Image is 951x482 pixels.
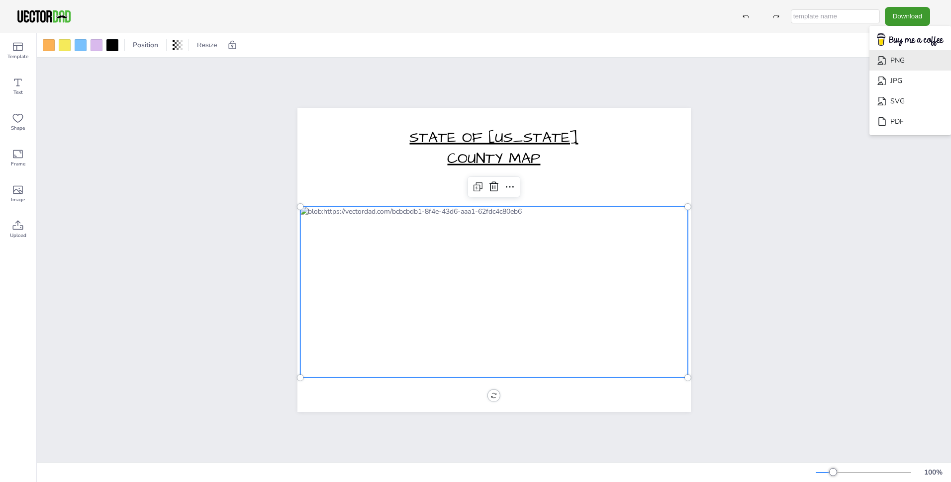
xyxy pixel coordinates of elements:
[870,30,950,50] img: buymecoffee.png
[885,7,930,25] button: Download
[7,53,28,61] span: Template
[447,148,540,169] span: COUNTY MAP
[16,9,72,24] img: VectorDad-1.png
[869,91,951,111] li: SVG
[11,124,25,132] span: Shape
[10,232,26,240] span: Upload
[869,111,951,132] li: PDF
[409,127,578,148] span: STATE OF [US_STATE]
[921,468,945,477] div: 100 %
[869,50,951,71] li: PNG
[869,71,951,91] li: JPG
[11,160,25,168] span: Frame
[193,37,221,53] button: Resize
[11,196,25,204] span: Image
[131,40,160,50] span: Position
[13,88,23,96] span: Text
[791,9,880,23] input: template name
[869,26,951,136] ul: Download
